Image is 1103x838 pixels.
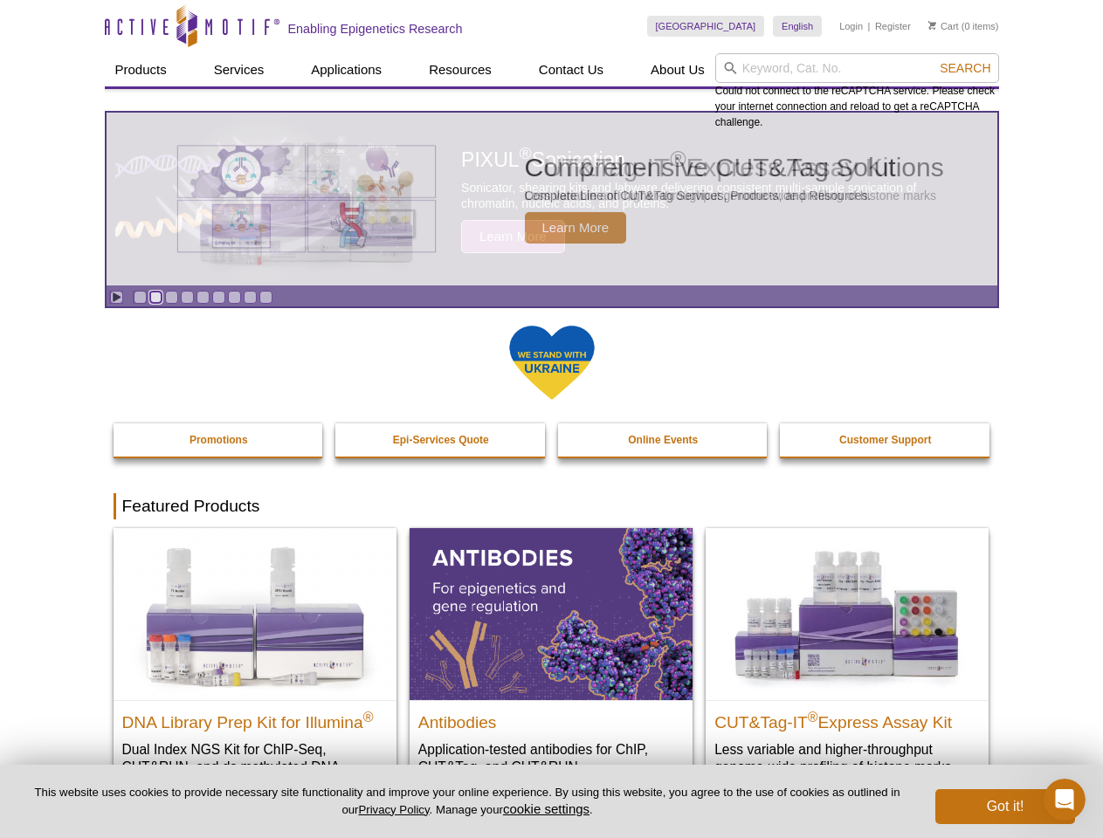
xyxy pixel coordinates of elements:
[875,20,911,32] a: Register
[808,709,818,724] sup: ®
[244,291,257,304] a: Go to slide 8
[839,434,931,446] strong: Customer Support
[558,423,769,457] a: Online Events
[935,789,1075,824] button: Got it!
[28,785,907,818] p: This website uses cookies to provide necessary site functionality and improve your online experie...
[190,434,248,446] strong: Promotions
[149,291,162,304] a: Go to slide 2
[647,16,765,37] a: [GEOGRAPHIC_DATA]
[300,53,392,86] a: Applications
[418,740,684,776] p: Application-tested antibodies for ChIP, CUT&Tag, and CUT&RUN.
[780,423,991,457] a: Customer Support
[628,434,698,446] strong: Online Events
[212,291,225,304] a: Go to slide 6
[1044,779,1086,821] iframe: Intercom live chat
[114,528,396,810] a: DNA Library Prep Kit for Illumina DNA Library Prep Kit for Illumina® Dual Index NGS Kit for ChIP-...
[928,20,959,32] a: Cart
[940,61,990,75] span: Search
[110,291,123,304] a: Toggle autoplay
[134,291,147,304] a: Go to slide 1
[706,528,989,699] img: CUT&Tag-IT® Express Assay Kit
[165,291,178,304] a: Go to slide 3
[773,16,822,37] a: English
[228,291,241,304] a: Go to slide 7
[715,53,999,130] div: Could not connect to the reCAPTCHA service. Please check your internet connection and reload to g...
[715,53,999,83] input: Keyword, Cat. No.
[410,528,693,793] a: All Antibodies Antibodies Application-tested antibodies for ChIP, CUT&Tag, and CUT&RUN.
[528,53,614,86] a: Contact Us
[288,21,463,37] h2: Enabling Epigenetics Research
[203,53,275,86] a: Services
[706,528,989,793] a: CUT&Tag-IT® Express Assay Kit CUT&Tag-IT®Express Assay Kit Less variable and higher-throughput ge...
[196,291,210,304] a: Go to slide 5
[503,801,589,816] button: cookie settings
[358,803,429,816] a: Privacy Policy
[839,20,863,32] a: Login
[928,16,999,37] li: (0 items)
[114,423,325,457] a: Promotions
[640,53,715,86] a: About Us
[418,53,502,86] a: Resources
[122,705,388,732] h2: DNA Library Prep Kit for Illumina
[181,291,194,304] a: Go to slide 4
[714,740,980,776] p: Less variable and higher-throughput genome-wide profiling of histone marks​.
[714,705,980,732] h2: CUT&Tag-IT Express Assay Kit
[928,21,936,30] img: Your Cart
[868,16,871,37] li: |
[363,709,374,724] sup: ®
[259,291,272,304] a: Go to slide 9
[508,324,596,402] img: We Stand With Ukraine
[114,493,990,519] h2: Featured Products
[105,53,177,86] a: Products
[114,528,396,699] img: DNA Library Prep Kit for Illumina
[393,434,489,446] strong: Epi-Services Quote
[122,740,388,793] p: Dual Index NGS Kit for ChIP-Seq, CUT&RUN, and ds methylated DNA assays.
[418,705,684,732] h2: Antibodies
[934,60,996,76] button: Search
[335,423,547,457] a: Epi-Services Quote
[410,528,693,699] img: All Antibodies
